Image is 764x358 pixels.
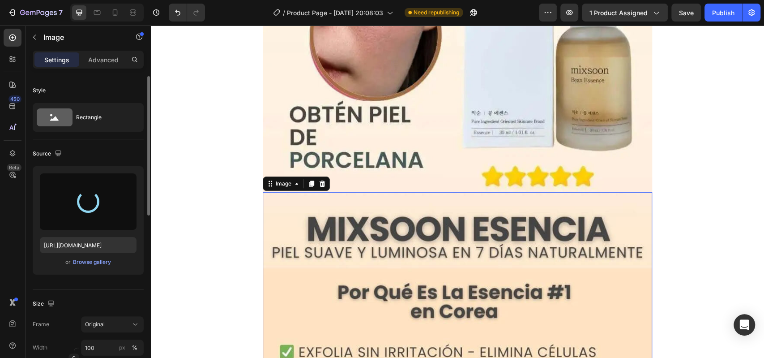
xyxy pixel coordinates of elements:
[33,298,56,310] div: Size
[589,8,648,17] span: 1 product assigned
[73,258,111,267] button: Browse gallery
[169,4,205,22] div: Undo/Redo
[734,314,755,336] div: Open Intercom Messenger
[43,32,120,43] p: Image
[119,344,125,352] div: px
[33,86,46,95] div: Style
[671,4,701,22] button: Save
[414,9,459,17] span: Need republishing
[117,342,128,353] button: %
[9,95,21,103] div: 450
[151,25,764,358] iframe: Design area
[7,164,21,171] div: Beta
[76,107,131,128] div: Rectangle
[712,8,734,17] div: Publish
[582,4,668,22] button: 1 product assigned
[129,342,140,353] button: px
[4,4,67,22] button: 7
[679,9,694,17] span: Save
[81,316,144,332] button: Original
[44,55,69,65] p: Settings
[287,8,383,17] span: Product Page - [DATE] 20:08:03
[33,148,64,160] div: Source
[65,257,71,267] span: or
[40,237,137,253] input: https://example.com/image.jpg
[73,258,111,266] div: Browse gallery
[59,7,63,18] p: 7
[283,8,285,17] span: /
[33,320,49,328] label: Frame
[132,344,137,352] div: %
[85,320,105,328] span: Original
[33,344,47,352] label: Width
[704,4,742,22] button: Publish
[81,340,144,356] input: px%
[88,55,119,65] p: Advanced
[123,155,142,163] div: Image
